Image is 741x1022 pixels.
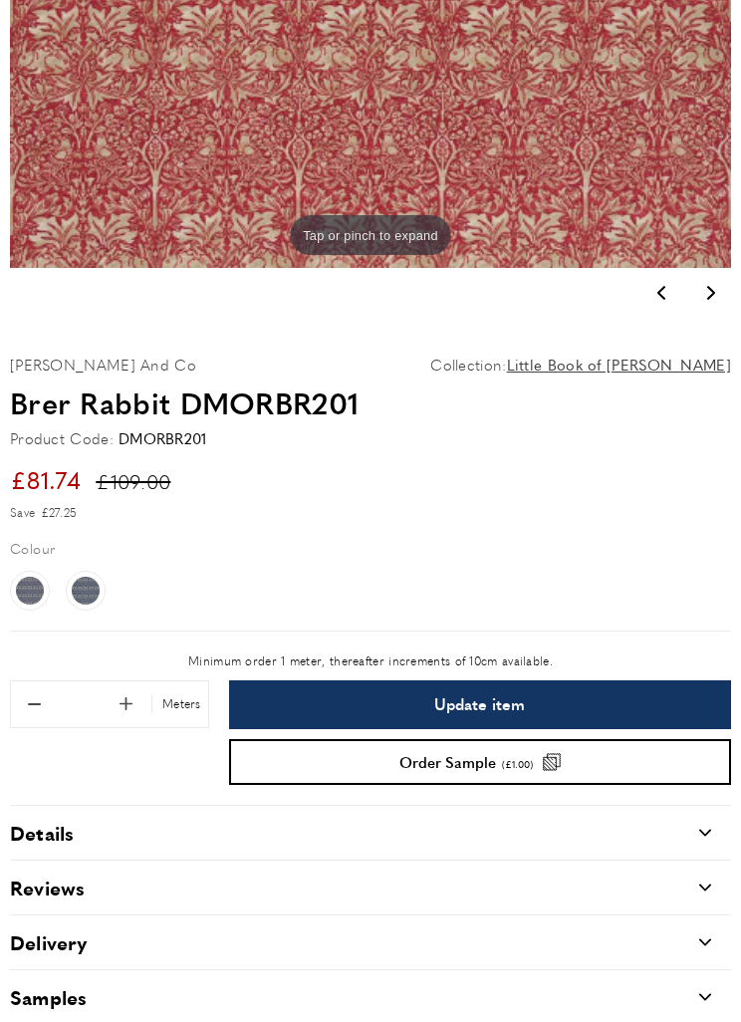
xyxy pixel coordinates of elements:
button: Remove 0.1 from quantity [13,683,55,725]
button: Add 0.1 to quantity [105,683,146,725]
strong: Product Code [10,426,114,450]
div: Meters [151,694,206,713]
a: Brer Rabbit DMFPBR205 [10,571,50,611]
h1: Brer Rabbit DMORBR201 [10,382,731,423]
a: Little Book of [PERSON_NAME] [507,353,731,377]
span: £27.25 [41,504,77,521]
h2: Details [10,819,74,847]
span: Update item [434,696,525,712]
p: Minimum order 1 meter, thereafter increments of 10cm available. [10,651,731,670]
span: Order Sample [399,754,496,769]
h2: Reviews [10,874,85,901]
p: Colour [10,537,55,559]
span: (£1.00) [502,759,533,769]
img: Brer Rabbit DMORBR205 [72,577,100,605]
span: £109.00 [96,467,170,495]
span: Save [10,503,35,522]
div: DMORBR201 [119,426,207,450]
h2: Delivery [10,928,88,956]
button: Update item [229,680,731,729]
p: [PERSON_NAME] And Co [10,353,196,377]
img: Brer Rabbit DMFPBR205 [16,577,44,605]
p: Collection: [430,353,731,377]
span: £81.74 [10,462,82,496]
h2: Samples [10,983,87,1011]
button: Order Sample (£1.00) [229,739,731,785]
a: Brer Rabbit DMORBR205 [66,571,106,611]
